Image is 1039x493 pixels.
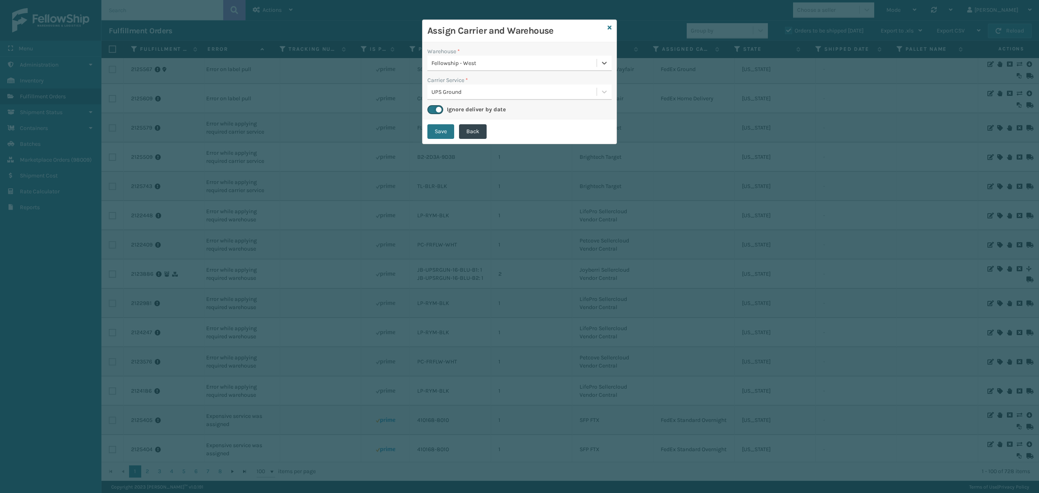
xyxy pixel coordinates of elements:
[447,106,506,113] label: Ignore deliver by date
[427,76,468,84] label: Carrier Service
[427,124,454,139] button: Save
[431,59,597,67] div: Fellowship - West
[427,25,604,37] h3: Assign Carrier and Warehouse
[459,124,487,139] button: Back
[427,47,460,56] label: Warehouse
[431,88,597,96] div: UPS Ground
